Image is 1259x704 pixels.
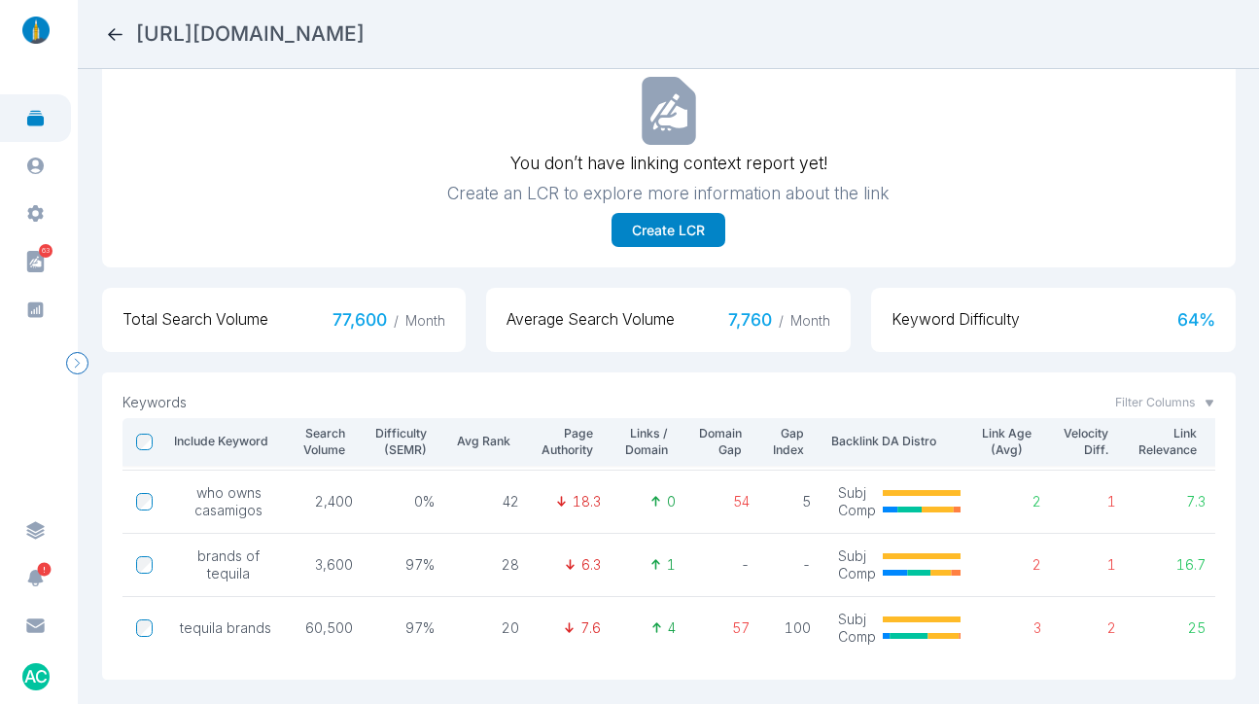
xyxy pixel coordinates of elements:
p: 57 [703,619,750,637]
span: 7,760 [728,308,830,333]
p: Page Authority [540,425,593,459]
p: Keywords [122,394,187,411]
img: linklaunch_small.2ae18699.png [16,17,56,44]
p: 42 [462,493,519,510]
p: 54 [703,493,750,510]
span: / [779,312,784,329]
p: - [703,556,750,574]
p: 5 [777,493,812,510]
p: 7.6 [580,619,601,637]
p: Difficulty (SEMR) [373,425,427,459]
p: Link Relevance [1137,425,1197,459]
p: Backlink DA Distro [831,433,967,450]
p: 1 [1068,556,1117,574]
p: 2 [988,493,1041,510]
span: who owns casamigos [180,484,278,518]
p: 100 [777,619,812,637]
p: 18.3 [573,493,601,510]
p: 3,600 [305,556,353,574]
p: 97% [380,556,436,574]
span: Average Search Volume [507,308,675,333]
span: tequila brands [180,619,271,637]
button: Filter Columns [1115,394,1215,411]
span: Total Search Volume [122,308,268,333]
p: Avg Rank [455,433,510,450]
p: Include Keyword [173,433,268,450]
p: 3 [988,619,1041,637]
span: / [394,312,399,329]
p: Subj [838,611,876,628]
span: 64 % [1177,308,1215,333]
span: Keyword Difficulty [892,308,1020,333]
p: Comp [838,628,876,646]
p: 60,500 [305,619,353,637]
p: Gap Index [770,425,804,459]
p: Comp [838,502,876,519]
p: Search Volume [298,425,345,459]
p: Link Age (Avg) [981,425,1032,459]
p: 16.7 [1143,556,1206,574]
p: Velocity Diff. [1062,425,1108,459]
p: 2 [988,556,1041,574]
span: Month [405,312,445,329]
p: 2,400 [305,493,353,510]
p: 1 [1068,493,1117,510]
p: 20 [462,619,519,637]
p: Domain Gap [696,425,742,459]
p: 97% [380,619,436,637]
p: Comp [838,565,876,582]
p: 25 [1143,619,1206,637]
p: 28 [462,556,519,574]
p: 7.3 [1143,493,1206,510]
p: 6.3 [581,556,601,574]
button: Create LCR [612,213,725,247]
p: 0 [667,493,676,510]
span: brands of tequila [180,547,278,581]
span: 63 [39,244,52,258]
p: 2 [1068,619,1117,637]
h2: https://abcfws.com/celebrity-tequilas [136,20,365,48]
span: Month [790,312,830,329]
p: Create an LCR to explore more information about the link [447,182,890,206]
p: Subj [838,547,876,565]
p: 4 [668,619,676,637]
span: 77,600 [332,308,445,333]
p: 0% [380,493,436,510]
p: - [777,556,812,574]
span: Filter Columns [1115,394,1195,411]
p: Links / Domain [621,425,668,459]
p: Subj [838,484,876,502]
p: 1 [667,556,676,574]
p: You don’t have linking context report yet! [510,152,827,176]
